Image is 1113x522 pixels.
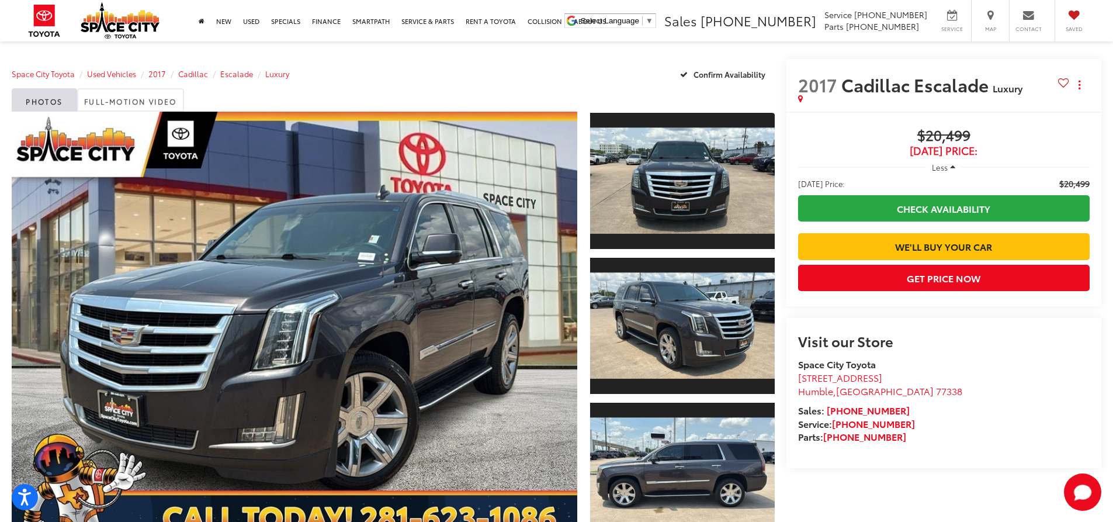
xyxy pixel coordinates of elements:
[798,371,882,384] span: [STREET_ADDRESS]
[1059,178,1090,189] span: $20,499
[1079,80,1080,89] span: dropdown dots
[12,68,75,79] a: Space City Toyota
[936,384,962,397] span: 77338
[836,384,934,397] span: [GEOGRAPHIC_DATA]
[590,257,775,395] a: Expand Photo 2
[1064,473,1101,511] button: Toggle Chat Window
[993,81,1022,95] span: Luxury
[832,417,915,430] a: [PHONE_NUMBER]
[798,233,1090,260] a: We'll Buy Your Car
[1061,25,1087,33] span: Saved
[581,16,653,25] a: Select Language​
[588,128,776,234] img: 2017 Cadillac Escalade Luxury
[798,357,876,371] strong: Space City Toyota
[81,2,160,39] img: Space City Toyota
[12,88,77,112] a: Photos
[87,68,136,79] a: Used Vehicles
[581,16,639,25] span: Select Language
[798,265,1090,291] button: Get Price Now
[588,273,776,379] img: 2017 Cadillac Escalade Luxury
[798,333,1090,348] h2: Visit our Store
[977,25,1003,33] span: Map
[841,72,993,97] span: Cadillac Escalade
[932,162,948,172] span: Less
[798,430,906,443] strong: Parts:
[77,88,184,112] a: Full-Motion Video
[798,417,915,430] strong: Service:
[674,64,775,84] button: Confirm Availability
[926,157,961,178] button: Less
[590,112,775,250] a: Expand Photo 1
[694,69,765,79] span: Confirm Availability
[939,25,965,33] span: Service
[846,20,919,32] span: [PHONE_NUMBER]
[798,145,1090,157] span: [DATE] Price:
[824,9,852,20] span: Service
[798,384,833,397] span: Humble
[824,20,844,32] span: Parts
[798,72,837,97] span: 2017
[827,403,910,417] a: [PHONE_NUMBER]
[1015,25,1042,33] span: Contact
[1064,473,1101,511] svg: Start Chat
[1069,74,1090,95] button: Actions
[798,403,824,417] span: Sales:
[823,430,906,443] a: [PHONE_NUMBER]
[798,384,962,397] span: ,
[798,127,1090,145] span: $20,499
[701,11,816,30] span: [PHONE_NUMBER]
[646,16,653,25] span: ▼
[265,68,289,79] a: Luxury
[178,68,208,79] a: Cadillac
[664,11,697,30] span: Sales
[642,16,643,25] span: ​
[798,371,962,397] a: [STREET_ADDRESS] Humble,[GEOGRAPHIC_DATA] 77338
[798,178,845,189] span: [DATE] Price:
[220,68,253,79] a: Escalade
[148,68,166,79] a: 2017
[798,195,1090,222] a: Check Availability
[854,9,927,20] span: [PHONE_NUMBER]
